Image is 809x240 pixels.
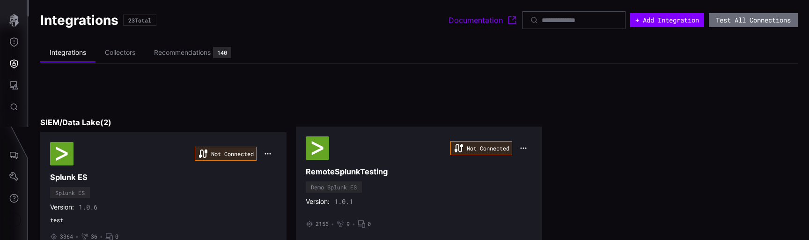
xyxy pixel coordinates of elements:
[50,216,277,224] span: test
[352,220,355,228] span: •
[311,184,357,190] div: Demo Splunk ES
[306,197,330,206] span: Version:
[217,50,227,55] div: 140
[96,44,145,62] li: Collectors
[450,141,512,155] div: Not Connected
[306,167,532,177] h3: RemoteSplunkTesting
[40,12,118,29] h1: Integrations
[449,15,518,26] a: Documentation
[368,220,371,228] span: 0
[40,44,96,62] li: Integrations
[79,203,97,211] span: 1.0.6
[50,142,74,165] img: Splunk ES
[55,190,85,195] div: Splunk ES
[316,220,329,228] span: 2156
[334,197,353,206] span: 1.0.1
[128,17,151,23] div: 23 Total
[50,172,277,182] h3: Splunk ES
[40,117,798,127] h3: SIEM/Data Lake ( 2 )
[154,48,211,57] div: Recommendations
[630,13,704,27] button: + Add Integration
[346,220,350,228] span: 9
[195,147,257,161] div: Not Connected
[709,13,798,27] button: Test All Connections
[50,203,74,211] span: Version:
[306,136,329,160] img: Demo Splunk ES
[331,220,334,228] span: •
